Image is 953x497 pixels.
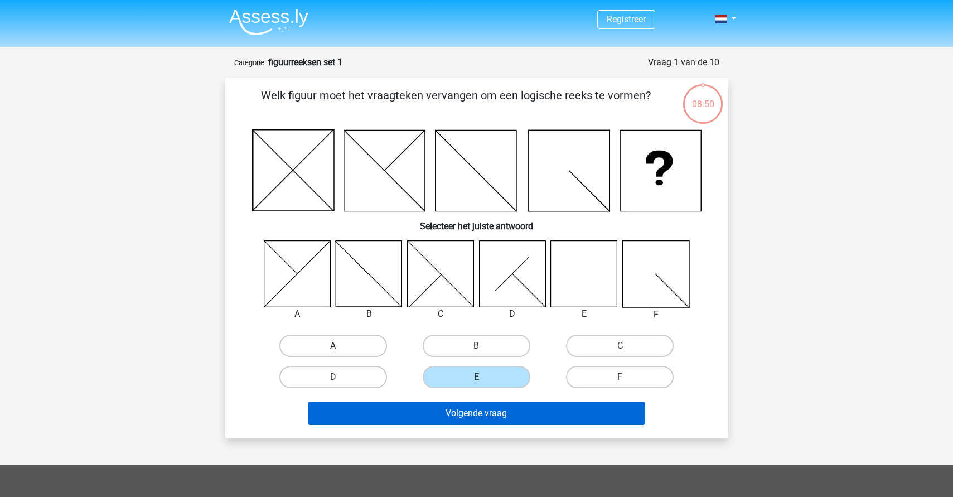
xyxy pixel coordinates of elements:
[542,307,626,321] div: E
[423,335,530,357] label: B
[614,308,698,321] div: F
[423,366,530,388] label: E
[327,307,411,321] div: B
[268,57,342,67] strong: figuurreeksen set 1
[566,366,674,388] label: F
[234,59,266,67] small: Categorie:
[229,9,308,35] img: Assessly
[279,366,387,388] label: D
[648,56,719,69] div: Vraag 1 van de 10
[399,307,483,321] div: C
[308,402,645,425] button: Volgende vraag
[566,335,674,357] label: C
[243,212,710,231] h6: Selecteer het juiste antwoord
[279,335,387,357] label: A
[243,87,669,120] p: Welk figuur moet het vraagteken vervangen om een logische reeks te vormen?
[607,14,646,25] a: Registreer
[471,307,555,321] div: D
[255,307,340,321] div: A
[682,83,724,111] div: 08:50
